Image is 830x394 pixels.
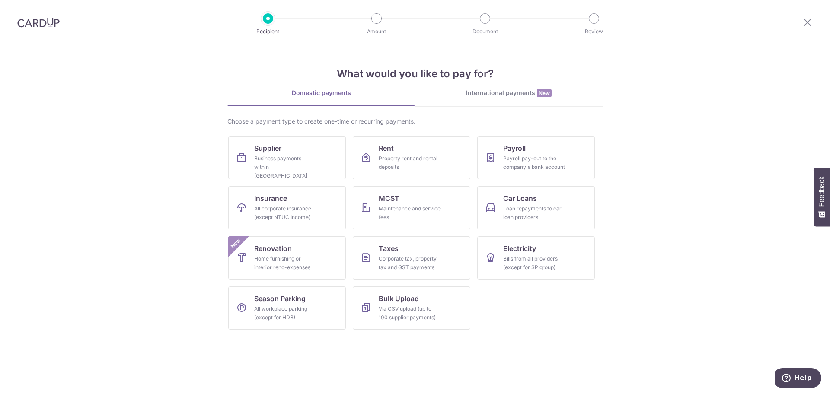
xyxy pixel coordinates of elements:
[775,368,821,390] iframe: Opens a widget where you can find more information
[353,236,470,280] a: TaxesCorporate tax, property tax and GST payments
[503,154,565,172] div: Payroll pay-out to the company's bank account
[228,236,346,280] a: RenovationHome furnishing or interior reno-expensesNew
[379,193,399,203] span: MCST
[818,176,826,207] span: Feedback
[254,243,292,254] span: Renovation
[503,204,565,222] div: Loan repayments to car loan providers
[353,136,470,179] a: RentProperty rent and rental deposits
[379,154,441,172] div: Property rent and rental deposits
[254,254,316,272] div: Home furnishing or interior reno-expenses
[229,236,243,251] span: New
[379,243,399,254] span: Taxes
[379,254,441,272] div: Corporate tax, property tax and GST payments
[228,186,346,229] a: InsuranceAll corporate insurance (except NTUC Income)
[353,186,470,229] a: MCSTMaintenance and service fees
[227,66,603,82] h4: What would you like to pay for?
[227,89,415,97] div: Domestic payments
[254,305,316,322] div: All workplace parking (except for HDB)
[254,204,316,222] div: All corporate insurance (except NTUC Income)
[254,154,316,180] div: Business payments within [GEOGRAPHIC_DATA]
[562,27,626,36] p: Review
[254,193,287,203] span: Insurance
[228,136,346,179] a: SupplierBusiness payments within [GEOGRAPHIC_DATA]
[503,243,536,254] span: Electricity
[236,27,300,36] p: Recipient
[477,136,595,179] a: PayrollPayroll pay-out to the company's bank account
[379,305,441,322] div: Via CSV upload (up to 100 supplier payments)
[353,286,470,330] a: Bulk UploadVia CSV upload (up to 100 supplier payments)
[477,236,595,280] a: ElectricityBills from all providers (except for SP group)
[503,193,537,203] span: Car Loans
[415,89,603,98] div: International payments
[227,117,603,126] div: Choose a payment type to create one-time or recurring payments.
[345,27,409,36] p: Amount
[17,17,60,28] img: CardUp
[254,143,281,153] span: Supplier
[477,186,595,229] a: Car LoansLoan repayments to car loan providers
[814,168,830,226] button: Feedback - Show survey
[228,286,346,330] a: Season ParkingAll workplace parking (except for HDB)
[453,27,517,36] p: Document
[379,293,419,304] span: Bulk Upload
[503,143,526,153] span: Payroll
[537,89,552,97] span: New
[254,293,306,304] span: Season Parking
[503,254,565,272] div: Bills from all providers (except for SP group)
[379,143,394,153] span: Rent
[379,204,441,222] div: Maintenance and service fees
